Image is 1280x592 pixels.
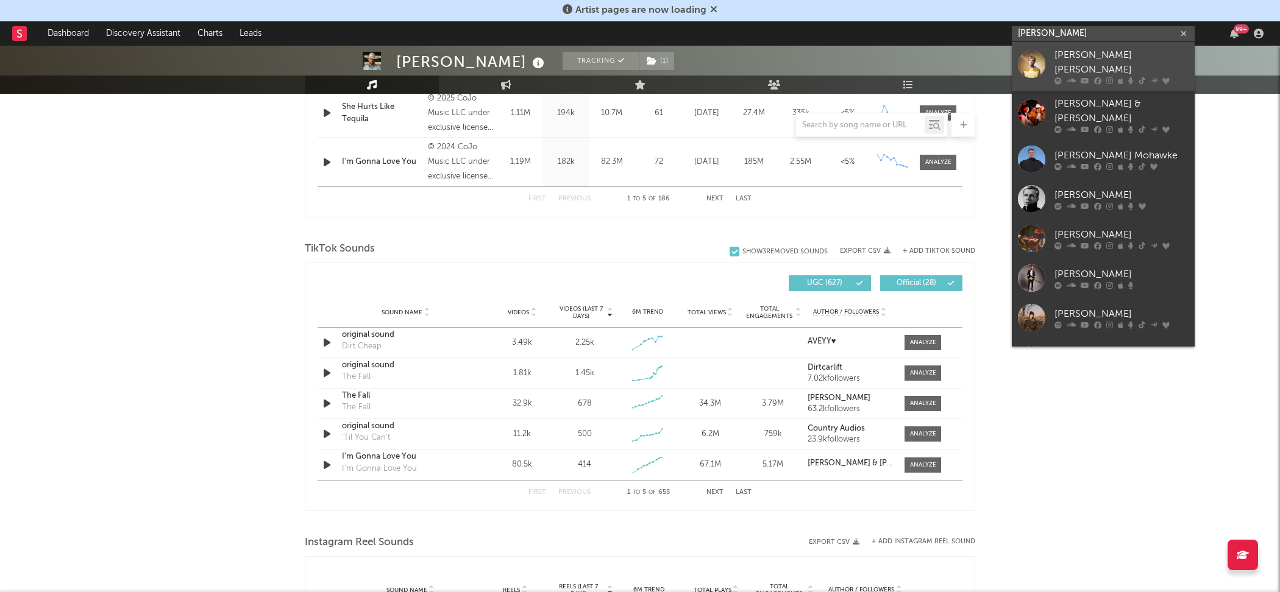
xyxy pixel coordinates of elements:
[342,401,371,414] div: The Fall
[342,463,417,475] div: I'm Gonna Love You
[797,280,853,287] span: UGC ( 627 )
[808,337,836,345] strong: AVEYY♥
[342,420,469,432] a: original sound
[1012,91,1195,139] a: [PERSON_NAME] & [PERSON_NAME]
[808,375,892,383] div: 7.02k followers
[546,156,586,168] div: 182k
[558,196,591,202] button: Previous
[888,280,944,287] span: Official ( 28 )
[808,459,892,468] a: [PERSON_NAME] & [PERSON_NAME]
[578,428,592,440] div: 500
[546,107,586,119] div: 194k
[382,309,422,316] span: Sound Name
[342,390,469,402] div: The Fall
[528,489,546,496] button: First
[745,428,802,440] div: 759k
[742,248,828,256] div: Show 3 Removed Sounds
[1054,306,1189,321] div: [PERSON_NAME]
[808,405,892,414] div: 63.2k followers
[639,52,674,70] button: (1)
[638,156,680,168] div: 72
[396,52,547,72] div: [PERSON_NAME]
[809,538,859,546] button: Export CSV
[827,107,868,119] div: <5%
[808,364,842,372] strong: Dirtcarlift
[682,459,739,471] div: 67.1M
[615,485,682,500] div: 1 5 655
[1012,298,1195,337] a: [PERSON_NAME]
[1054,267,1189,281] div: [PERSON_NAME]
[688,309,726,316] span: Total Views
[500,156,540,168] div: 1.19M
[619,308,676,317] div: 6M Trend
[1230,29,1239,38] button: 99+
[706,489,724,496] button: Next
[342,329,469,341] a: original sound
[575,5,706,15] span: Artist pages are now loading
[682,398,739,410] div: 34.3M
[808,425,892,433] a: Country Audios
[872,538,975,545] button: + Add Instagram Reel Sound
[1054,188,1189,202] div: [PERSON_NAME]
[342,340,382,353] div: Dirt Cheap
[189,21,231,46] a: Charts
[891,248,975,255] button: + Add TikTok Sound
[342,359,469,372] div: original sound
[780,156,821,168] div: 2.55M
[745,305,794,320] span: Total Engagements
[575,367,594,379] div: 1.45k
[745,459,802,471] div: 5.17M
[528,196,546,202] button: First
[827,156,868,168] div: <5%
[780,107,821,119] div: 335k
[686,156,727,168] div: [DATE]
[563,52,639,70] button: Tracking
[556,305,606,320] span: Videos (last 7 days)
[859,538,975,545] div: + Add Instagram Reel Sound
[1054,148,1189,163] div: [PERSON_NAME] Mohawke
[592,107,631,119] div: 10.7M
[305,535,414,550] span: Instagram Reel Sounds
[840,247,891,255] button: Export CSV
[578,398,592,410] div: 678
[808,337,892,346] a: AVEYY♥
[39,21,98,46] a: Dashboard
[615,192,682,206] div: 1 5 186
[494,398,550,410] div: 32.9k
[796,121,925,130] input: Search by song name or URL
[1012,42,1195,91] a: [PERSON_NAME] [PERSON_NAME]
[880,275,962,291] button: Official(28)
[1012,139,1195,179] a: [PERSON_NAME] Mohawke
[789,275,871,291] button: UGC(627)
[1012,26,1195,41] input: Search for artists
[808,459,942,467] strong: [PERSON_NAME] & [PERSON_NAME]
[903,248,975,255] button: + Add TikTok Sound
[342,101,422,125] a: She Hurts Like Tequila
[508,309,529,316] span: Videos
[1012,337,1195,386] a: [PERSON_NAME] [PERSON_NAME]
[686,107,727,119] div: [DATE]
[428,140,494,184] div: © 2024 CoJo Music LLC under exclusive license to Warner Music Nashville LLC.
[342,451,469,463] div: I'm Gonna Love You
[342,156,422,168] a: I'm Gonna Love You
[98,21,189,46] a: Discovery Assistant
[494,428,550,440] div: 11.2k
[494,337,550,349] div: 3.49k
[745,398,802,410] div: 3.79M
[808,394,870,402] strong: [PERSON_NAME]
[633,490,640,495] span: to
[1054,48,1189,77] div: [PERSON_NAME] [PERSON_NAME]
[575,337,594,349] div: 2.25k
[736,489,752,496] button: Last
[342,432,390,444] div: 'Til You Can't
[1012,258,1195,298] a: [PERSON_NAME]
[494,367,550,379] div: 1.81k
[500,107,540,119] div: 1.11M
[231,21,270,46] a: Leads
[558,489,591,496] button: Previous
[638,107,680,119] div: 61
